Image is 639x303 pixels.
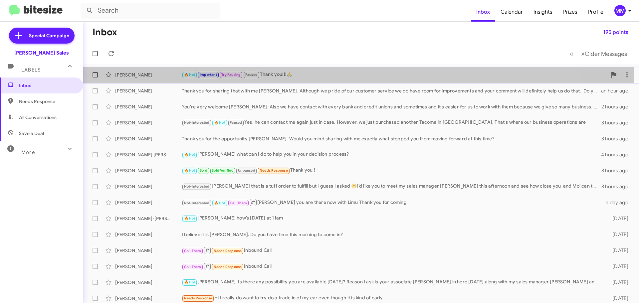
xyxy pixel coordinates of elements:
div: [PERSON_NAME] what can I do to help you in your decision process? [182,151,601,158]
span: 🔥 Hot [214,201,225,205]
span: Call Them [184,265,201,269]
span: Call Them [184,249,201,253]
div: Inbound Call [182,262,602,270]
span: Needs Response [214,249,242,253]
a: Inbox [471,2,495,22]
span: Sold Verified [212,168,234,173]
div: I believe it is [PERSON_NAME]. Do you have time this morning to come in? [182,231,602,238]
span: Needs Response [184,296,212,300]
span: Not-Interested [184,184,210,189]
span: Paused [230,120,242,125]
div: [PERSON_NAME] [115,199,182,206]
span: 🔥 Hot [184,168,195,173]
span: Older Messages [585,50,627,58]
button: Previous [566,47,577,61]
a: Calendar [495,2,528,22]
a: Prizes [558,2,583,22]
div: [PERSON_NAME] [115,247,182,254]
div: Thank you ! [182,167,601,174]
input: Search [81,3,220,19]
div: Inbound Call [182,246,602,254]
div: [DATE] [602,279,634,286]
div: 3 hours ago [601,119,634,126]
div: [PERSON_NAME] [115,167,182,174]
span: » [581,50,585,58]
span: 🔥 Hot [184,280,195,284]
span: Try Pausing [221,73,241,77]
span: Not-Interested [184,120,210,125]
div: 8 hours ago [601,167,634,174]
a: Insights [528,2,558,22]
div: 3 hours ago [601,135,634,142]
span: Call Them [230,201,247,205]
nav: Page navigation example [566,47,631,61]
span: Sold [200,168,207,173]
div: [PERSON_NAME] [115,263,182,270]
span: Not-Interested [184,201,210,205]
span: Paused [245,73,258,77]
div: [PERSON_NAME]-[PERSON_NAME] [115,215,182,222]
div: [PERSON_NAME] [115,183,182,190]
div: 8 hours ago [601,183,634,190]
span: 🔥 Hot [184,152,195,157]
span: Save a Deal [19,130,44,137]
span: 195 points [603,26,628,38]
div: Thank you!!!🙏 [182,71,607,78]
span: 🔥 Hot [184,73,195,77]
div: [PERSON_NAME] [115,279,182,286]
span: 🔥 Hot [184,216,195,221]
div: [PERSON_NAME] how’s [DATE] at 11am [182,215,602,222]
div: Thank you for sharing that with me [PERSON_NAME]. Although we pride of our customer service we do... [182,87,601,94]
div: You're very welcome [PERSON_NAME]. Also we have contact with every bank and credit unions and som... [182,103,601,110]
span: « [570,50,573,58]
div: [PERSON_NAME] [115,103,182,110]
div: [PERSON_NAME] Sales [14,50,69,56]
span: All Conversations [19,114,57,121]
div: [DATE] [602,263,634,270]
div: 4 hours ago [601,151,634,158]
span: More [21,149,35,155]
div: [DATE] [602,231,634,238]
div: 2 hours ago [601,103,634,110]
div: [PERSON_NAME]. Is there any possibility you are available [DATE]? Reason I ask is your associate ... [182,278,602,286]
div: Yes, he can contact me again just in case. However, we just purchased another Tacoma in [GEOGRAPH... [182,119,601,126]
button: Next [577,47,631,61]
div: [PERSON_NAME] [115,87,182,94]
div: Thank you for the opportunity [PERSON_NAME]. Would you mind sharing with me exactly what stopped ... [182,135,601,142]
a: Profile [583,2,609,22]
div: [PERSON_NAME] [115,72,182,78]
button: MM [609,5,632,16]
span: Special Campaign [29,32,69,39]
div: MM [614,5,626,16]
div: [PERSON_NAME] [115,231,182,238]
span: Needs Response [260,168,288,173]
div: Hi I really do want to try do a trade in of my car even though it is kind of early [182,294,602,302]
span: Needs Response [214,265,242,269]
span: Important [200,73,217,77]
span: Needs Response [19,98,76,105]
span: Inbox [19,82,76,89]
div: an hour ago [601,87,634,94]
div: a day ago [602,199,634,206]
div: [PERSON_NAME] [115,135,182,142]
span: 🔥 Hot [214,120,225,125]
div: [DATE] [602,247,634,254]
div: [PERSON_NAME] you are there now with Limu Thank you for coming [182,198,602,207]
div: [PERSON_NAME] [115,295,182,302]
button: 195 points [598,26,634,38]
span: Unpaused [238,168,255,173]
div: [PERSON_NAME] [PERSON_NAME] [115,151,182,158]
div: [PERSON_NAME] [115,119,182,126]
span: Labels [21,67,41,73]
h1: Inbox [93,27,117,38]
div: [PERSON_NAME] that is a tuff order to fulfill but I guess I asked 😊I’d like you to meet my sales ... [182,183,601,190]
div: [DATE] [602,215,634,222]
a: Special Campaign [9,28,75,44]
div: [DATE] [602,295,634,302]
